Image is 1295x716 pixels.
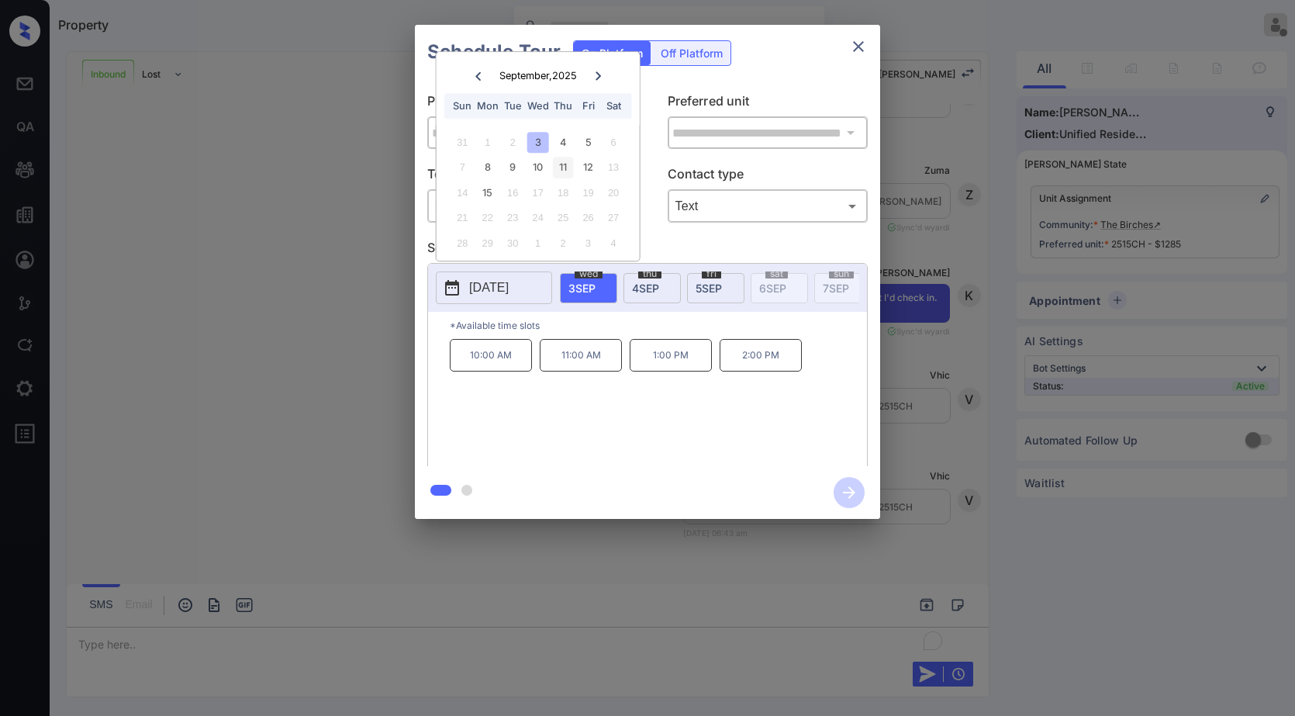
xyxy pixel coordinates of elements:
[843,31,874,62] button: close
[527,95,548,116] div: Wed
[452,182,473,203] div: Not available Sunday, September 14th, 2025
[696,282,722,295] span: 5 SEP
[452,95,473,116] div: Sun
[477,208,498,229] div: Not available Monday, September 22nd, 2025
[578,157,599,178] div: Choose Friday, September 12th, 2025
[527,132,548,153] div: Choose Wednesday, September 3rd, 2025
[477,233,498,254] div: Not available Monday, September 29th, 2025
[575,269,603,278] span: wed
[574,41,651,65] div: On Platform
[477,132,498,153] div: Not available Monday, September 1st, 2025
[603,182,623,203] div: Not available Saturday, September 20th, 2025
[568,282,596,295] span: 3 SEP
[450,339,532,372] p: 10:00 AM
[452,208,473,229] div: Not available Sunday, September 21st, 2025
[502,233,523,254] div: Not available Tuesday, September 30th, 2025
[477,157,498,178] div: Choose Monday, September 8th, 2025
[603,132,623,153] div: Not available Saturday, September 6th, 2025
[452,233,473,254] div: Not available Sunday, September 28th, 2025
[441,130,634,255] div: month 2025-09
[427,92,628,116] p: Preferred community
[553,132,574,153] div: Choose Thursday, September 4th, 2025
[502,157,523,178] div: Choose Tuesday, September 9th, 2025
[527,208,548,229] div: Not available Wednesday, September 24th, 2025
[553,182,574,203] div: Not available Thursday, September 18th, 2025
[824,472,874,513] button: btn-next
[632,282,659,295] span: 4 SEP
[527,233,548,254] div: Not available Wednesday, October 1st, 2025
[527,157,548,178] div: Choose Wednesday, September 10th, 2025
[553,95,574,116] div: Thu
[702,269,721,278] span: fri
[687,273,744,303] div: date-select
[431,193,624,219] div: In Person
[578,182,599,203] div: Not available Friday, September 19th, 2025
[603,95,623,116] div: Sat
[672,193,865,219] div: Text
[427,238,868,263] p: Select slot
[668,92,869,116] p: Preferred unit
[499,70,577,81] div: September , 2025
[623,273,681,303] div: date-select
[502,95,523,116] div: Tue
[638,269,661,278] span: thu
[603,233,623,254] div: Not available Saturday, October 4th, 2025
[415,25,573,79] h2: Schedule Tour
[668,164,869,189] p: Contact type
[469,278,509,297] p: [DATE]
[427,164,628,189] p: Tour type
[553,157,574,178] div: Choose Thursday, September 11th, 2025
[436,272,552,304] button: [DATE]
[560,273,617,303] div: date-select
[452,157,473,178] div: Not available Sunday, September 7th, 2025
[502,132,523,153] div: Not available Tuesday, September 2nd, 2025
[452,132,473,153] div: Not available Sunday, August 31st, 2025
[450,312,867,339] p: *Available time slots
[578,208,599,229] div: Not available Friday, September 26th, 2025
[578,95,599,116] div: Fri
[578,233,599,254] div: Not available Friday, October 3rd, 2025
[603,157,623,178] div: Not available Saturday, September 13th, 2025
[553,233,574,254] div: Not available Thursday, October 2nd, 2025
[653,41,730,65] div: Off Platform
[553,208,574,229] div: Not available Thursday, September 25th, 2025
[477,182,498,203] div: Choose Monday, September 15th, 2025
[477,95,498,116] div: Mon
[527,182,548,203] div: Not available Wednesday, September 17th, 2025
[578,132,599,153] div: Choose Friday, September 5th, 2025
[720,339,802,372] p: 2:00 PM
[603,208,623,229] div: Not available Saturday, September 27th, 2025
[502,208,523,229] div: Not available Tuesday, September 23rd, 2025
[630,339,712,372] p: 1:00 PM
[502,182,523,203] div: Not available Tuesday, September 16th, 2025
[540,339,622,372] p: 11:00 AM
